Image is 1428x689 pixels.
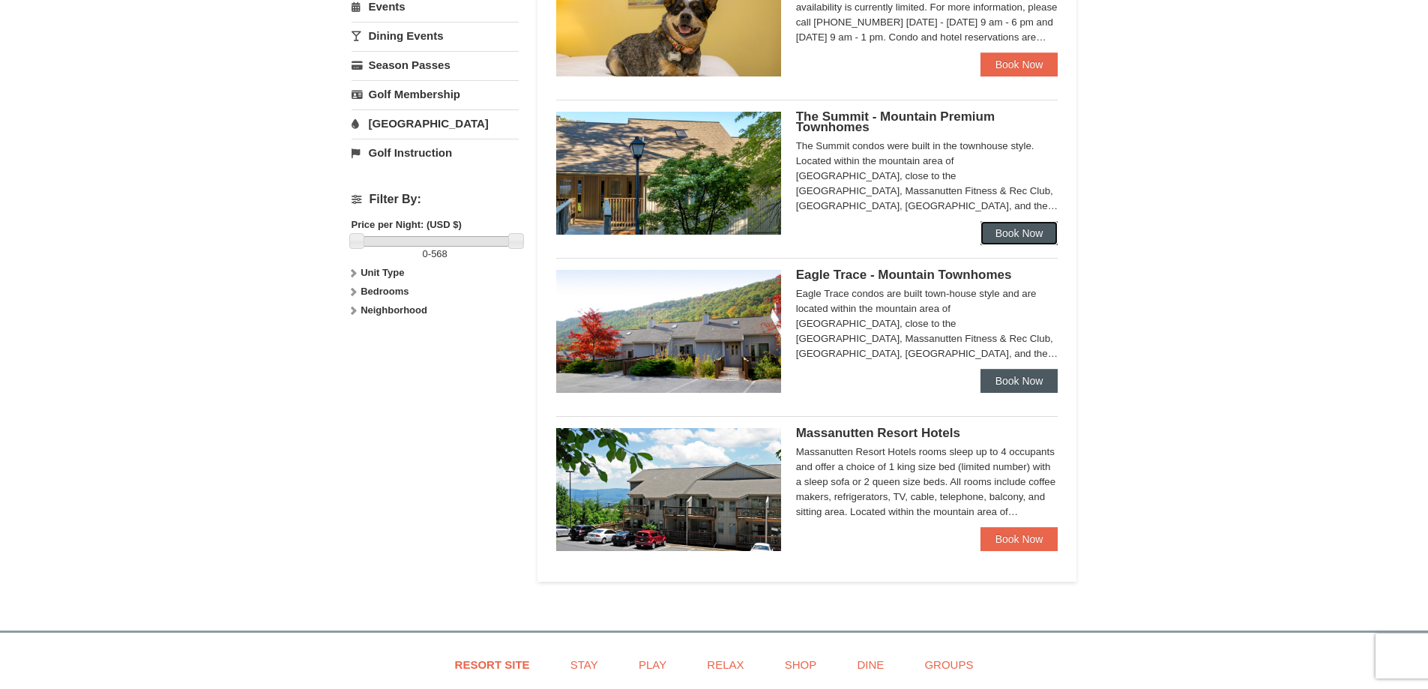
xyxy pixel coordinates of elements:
[688,648,762,682] a: Relax
[431,248,448,259] span: 568
[352,219,462,230] strong: Price per Night: (USD $)
[352,139,519,166] a: Golf Instruction
[796,139,1058,214] div: The Summit condos were built in the townhouse style. Located within the mountain area of [GEOGRAP...
[838,648,903,682] a: Dine
[980,52,1058,76] a: Book Now
[352,51,519,79] a: Season Passes
[352,109,519,137] a: [GEOGRAPHIC_DATA]
[980,369,1058,393] a: Book Now
[796,286,1058,361] div: Eagle Trace condos are built town-house style and are located within the mountain area of [GEOGRA...
[361,304,427,316] strong: Neighborhood
[906,648,992,682] a: Groups
[361,267,404,278] strong: Unit Type
[980,221,1058,245] a: Book Now
[796,445,1058,520] div: Massanutten Resort Hotels rooms sleep up to 4 occupants and offer a choice of 1 king size bed (li...
[352,247,519,262] label: -
[556,270,781,393] img: 19218983-1-9b289e55.jpg
[361,286,409,297] strong: Bedrooms
[556,112,781,235] img: 19219034-1-0eee7e00.jpg
[556,428,781,551] img: 19219026-1-e3b4ac8e.jpg
[796,268,1012,282] span: Eagle Trace - Mountain Townhomes
[980,527,1058,551] a: Book Now
[436,648,549,682] a: Resort Site
[620,648,685,682] a: Play
[552,648,617,682] a: Stay
[423,248,428,259] span: 0
[352,80,519,108] a: Golf Membership
[766,648,836,682] a: Shop
[796,426,960,440] span: Massanutten Resort Hotels
[352,193,519,206] h4: Filter By:
[796,109,995,134] span: The Summit - Mountain Premium Townhomes
[352,22,519,49] a: Dining Events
